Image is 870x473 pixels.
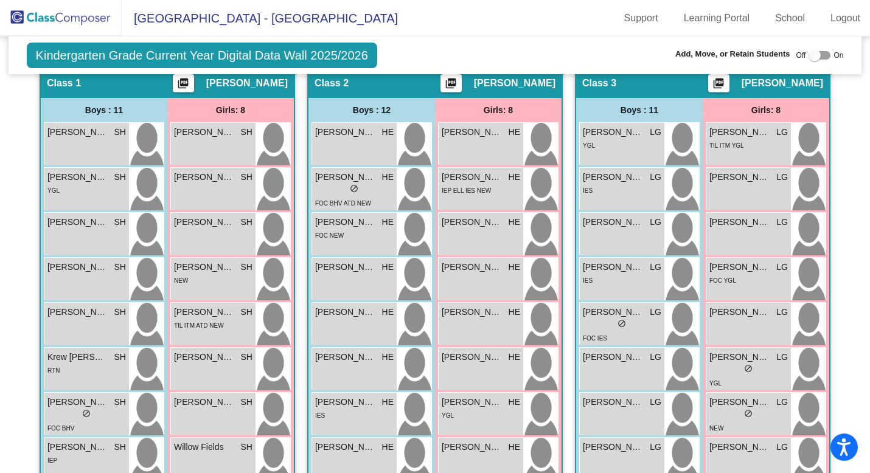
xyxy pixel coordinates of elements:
[47,457,57,464] span: IEP
[241,441,252,454] span: SH
[583,396,644,409] span: [PERSON_NAME]
[582,77,616,89] span: Class 3
[650,306,661,319] span: LG
[47,171,108,184] span: [PERSON_NAME]
[315,441,376,454] span: [PERSON_NAME]
[709,277,736,284] span: FOC YGL
[650,216,661,229] span: LG
[174,171,235,184] span: [PERSON_NAME]
[47,126,108,139] span: [PERSON_NAME] [PERSON_NAME]
[382,306,394,319] span: HE
[47,351,108,364] span: Krew [PERSON_NAME]
[241,216,252,229] span: SH
[708,74,729,92] button: Print Students Details
[709,261,770,274] span: [PERSON_NAME]
[241,126,252,139] span: SH
[583,187,593,194] span: IES
[114,396,126,409] span: SH
[509,441,520,454] span: HE
[583,335,607,342] span: FOC IES
[241,351,252,364] span: SH
[442,171,503,184] span: [PERSON_NAME]
[442,187,491,194] span: IEP ELL IES NEW
[241,261,252,274] span: SH
[47,306,108,319] span: [PERSON_NAME]
[709,396,770,409] span: [PERSON_NAME]
[650,351,661,364] span: LG
[583,171,644,184] span: [PERSON_NAME]
[765,9,815,28] a: School
[47,425,74,432] span: FOC BHV
[308,98,435,122] div: Boys : 12
[709,380,722,387] span: YGL
[744,364,753,373] span: do_not_disturb_alt
[709,216,770,229] span: [PERSON_NAME]
[315,412,325,419] span: IES
[650,396,661,409] span: LG
[382,126,394,139] span: HE
[776,126,788,139] span: LG
[583,441,644,454] span: [PERSON_NAME]
[576,98,703,122] div: Boys : 11
[174,216,235,229] span: [PERSON_NAME]
[114,441,126,454] span: SH
[315,351,376,364] span: [PERSON_NAME]
[174,322,224,329] span: TIL ITM ATD NEW
[382,396,394,409] span: HE
[675,48,790,60] span: Add, Move, or Retain Students
[114,261,126,274] span: SH
[796,50,806,61] span: Off
[709,425,723,432] span: NEW
[435,98,562,122] div: Girls: 8
[709,142,744,149] span: TIL ITM YGL
[709,171,770,184] span: [PERSON_NAME]
[742,77,823,89] span: [PERSON_NAME]
[614,9,668,28] a: Support
[241,171,252,184] span: SH
[315,232,344,239] span: FOC NEW
[444,77,458,94] mat-icon: picture_as_pdf
[709,126,770,139] span: [PERSON_NAME]
[382,261,394,274] span: HE
[41,98,167,122] div: Boys : 11
[650,441,661,454] span: LG
[583,142,595,149] span: YGL
[509,306,520,319] span: HE
[442,216,503,229] span: [PERSON_NAME]
[509,261,520,274] span: HE
[174,441,235,454] span: Willow Fields
[122,9,398,28] span: [GEOGRAPHIC_DATA] - [GEOGRAPHIC_DATA]
[241,306,252,319] span: SH
[350,184,358,193] span: do_not_disturb_alt
[114,351,126,364] span: SH
[315,200,371,207] span: FOC BHV ATD NEW
[583,351,644,364] span: [PERSON_NAME]
[583,261,644,274] span: [PERSON_NAME]
[82,409,91,418] span: do_not_disturb_alt
[241,396,252,409] span: SH
[509,171,520,184] span: HE
[776,261,788,274] span: LG
[47,441,108,454] span: [PERSON_NAME]
[776,441,788,454] span: LG
[442,412,454,419] span: YGL
[776,396,788,409] span: LG
[174,396,235,409] span: [PERSON_NAME]
[618,319,626,328] span: do_not_disturb_alt
[47,216,108,229] span: [PERSON_NAME] [PERSON_NAME]
[442,261,503,274] span: [PERSON_NAME]
[47,396,108,409] span: [PERSON_NAME]
[114,126,126,139] span: SH
[114,306,126,319] span: SH
[709,306,770,319] span: [PERSON_NAME]
[509,126,520,139] span: HE
[167,98,294,122] div: Girls: 8
[114,216,126,229] span: SH
[176,77,190,94] mat-icon: picture_as_pdf
[47,261,108,274] span: [PERSON_NAME]
[315,126,376,139] span: [PERSON_NAME]
[583,216,644,229] span: [PERSON_NAME]
[474,77,555,89] span: [PERSON_NAME]
[442,396,503,409] span: [PERSON_NAME]
[711,77,726,94] mat-icon: picture_as_pdf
